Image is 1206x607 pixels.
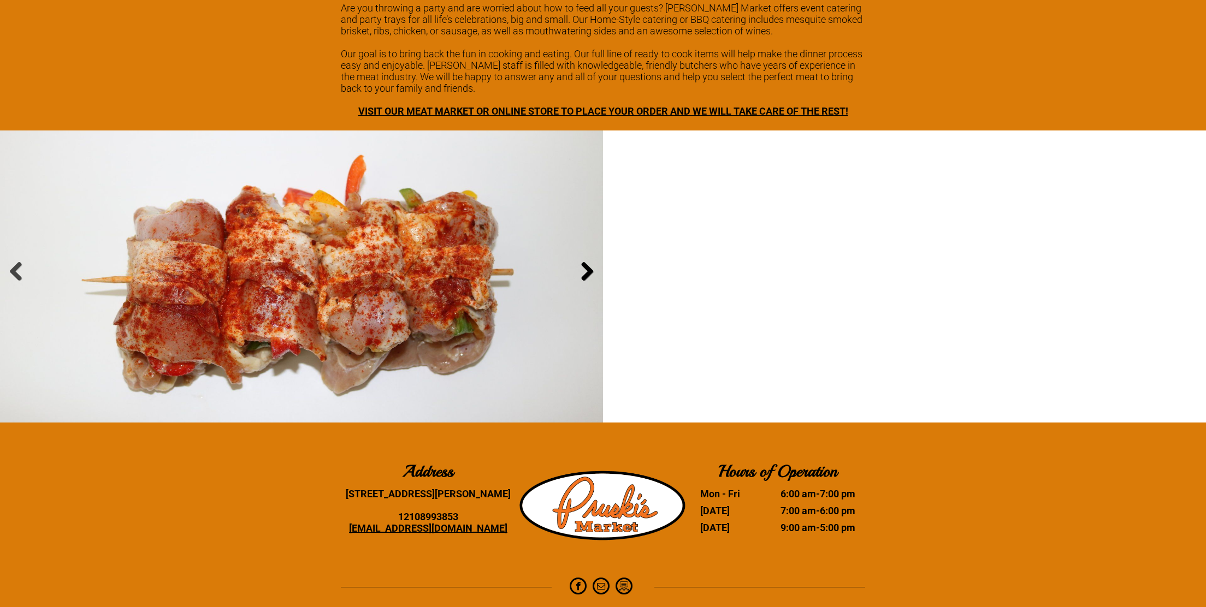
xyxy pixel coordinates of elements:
[764,505,855,516] dd: -
[700,522,762,533] dt: [DATE]
[358,105,848,117] a: VISIT OUR MEAT MARKET OR ONLINE STORE TO PLACE YOUR ORDER AND WE WILL TAKE CARE OF THE REST!
[570,578,587,597] a: facebook
[820,522,855,533] time: 5:00 pm
[341,48,862,94] font: Our goal is to bring back the fun in cooking and eating. Our full line of ready to cook items wil...
[820,505,855,516] time: 6:00 pm
[820,488,855,499] time: 7:00 pm
[341,511,516,522] div: 12108993853
[781,522,816,533] time: 9:00 am
[616,578,632,597] a: Social network
[781,488,816,499] time: 6:00 am
[764,488,855,499] dd: -
[764,522,855,533] dd: -
[593,578,610,597] a: email
[341,488,516,499] div: [STREET_ADDRESS][PERSON_NAME]
[781,505,816,516] time: 7:00 am
[519,464,687,548] img: Pruski-s+Market+HQ+Logo2-1920w.png
[349,522,507,534] a: [EMAIL_ADDRESS][DOMAIN_NAME]
[341,2,862,37] font: Are you throwing a party and are worried about how to feed all your guests? [PERSON_NAME] Market ...
[700,505,762,516] dt: [DATE]
[403,461,453,481] b: Address
[700,488,762,499] dt: Mon - Fri
[718,461,837,481] b: Hours of Operation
